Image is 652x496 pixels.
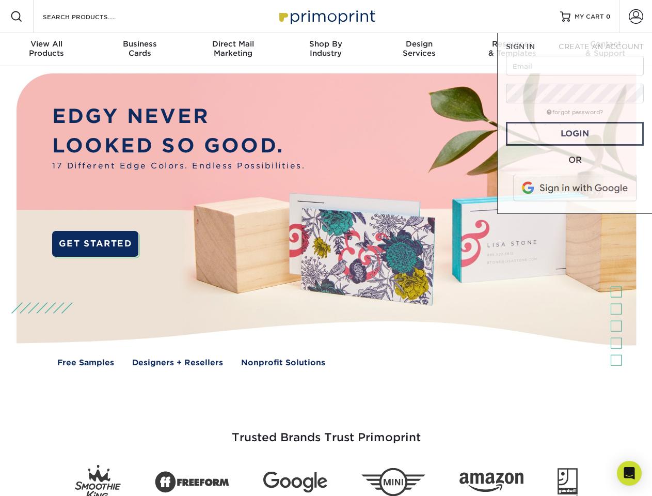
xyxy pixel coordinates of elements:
[558,468,578,496] img: Goodwill
[275,5,378,27] img: Primoprint
[93,33,186,66] a: BusinessCards
[42,10,142,23] input: SEARCH PRODUCTS.....
[279,39,372,58] div: Industry
[186,33,279,66] a: Direct MailMarketing
[617,461,642,486] div: Open Intercom Messenger
[24,406,628,457] h3: Trusted Brands Trust Primoprint
[52,102,305,131] p: EDGY NEVER
[186,39,279,49] span: Direct Mail
[52,160,305,172] span: 17 Different Edge Colors. Endless Possibilities.
[466,39,559,49] span: Resources
[52,231,138,257] a: GET STARTED
[373,33,466,66] a: DesignServices
[241,357,325,369] a: Nonprofit Solutions
[93,39,186,58] div: Cards
[606,13,611,20] span: 0
[506,56,644,75] input: Email
[575,12,604,21] span: MY CART
[132,357,223,369] a: Designers + Resellers
[506,122,644,146] a: Login
[279,33,372,66] a: Shop ByIndustry
[547,109,603,116] a: forgot password?
[263,472,327,493] img: Google
[373,39,466,58] div: Services
[559,42,644,51] span: CREATE AN ACCOUNT
[506,42,535,51] span: SIGN IN
[373,39,466,49] span: Design
[52,131,305,161] p: LOOKED SO GOOD.
[186,39,279,58] div: Marketing
[57,357,114,369] a: Free Samples
[459,473,523,492] img: Amazon
[279,39,372,49] span: Shop By
[506,154,644,166] div: OR
[3,464,88,492] iframe: Google Customer Reviews
[466,39,559,58] div: & Templates
[93,39,186,49] span: Business
[466,33,559,66] a: Resources& Templates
